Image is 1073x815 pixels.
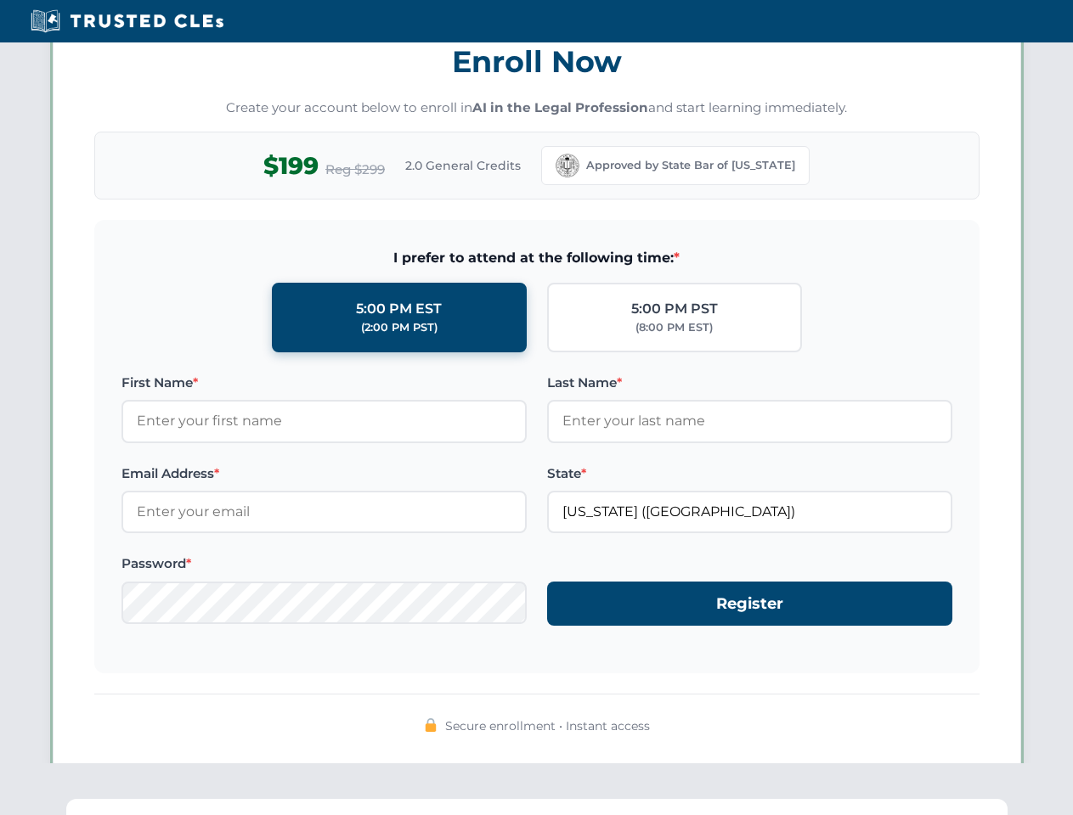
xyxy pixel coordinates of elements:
[361,319,438,336] div: (2:00 PM PST)
[94,35,980,88] h3: Enroll Now
[586,157,795,174] span: Approved by State Bar of [US_STATE]
[325,160,385,180] span: Reg $299
[547,373,952,393] label: Last Name
[635,319,713,336] div: (8:00 PM EST)
[547,464,952,484] label: State
[405,156,521,175] span: 2.0 General Credits
[356,298,442,320] div: 5:00 PM EST
[631,298,718,320] div: 5:00 PM PST
[121,464,527,484] label: Email Address
[263,147,319,185] span: $199
[547,582,952,627] button: Register
[121,491,527,533] input: Enter your email
[121,400,527,442] input: Enter your first name
[25,8,229,34] img: Trusted CLEs
[424,718,438,732] img: 🔒
[547,491,952,533] input: California (CA)
[547,400,952,442] input: Enter your last name
[556,154,579,177] img: California Bar
[121,373,527,393] label: First Name
[445,717,650,735] span: Secure enrollment • Instant access
[94,98,980,118] p: Create your account below to enroll in and start learning immediately.
[121,247,952,269] span: I prefer to attend at the following time:
[121,554,527,574] label: Password
[472,99,648,115] strong: AI in the Legal Profession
